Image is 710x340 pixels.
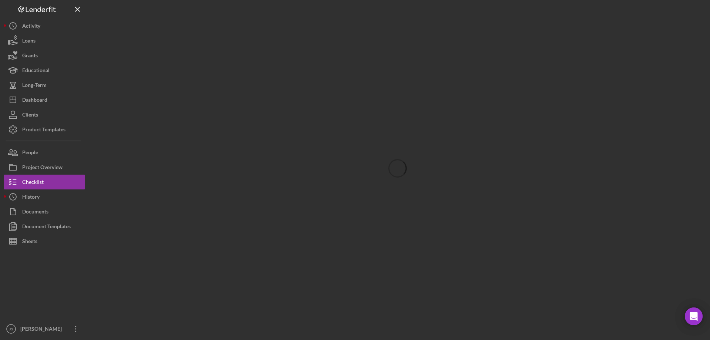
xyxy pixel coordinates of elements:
div: Grants [22,48,38,65]
div: Documents [22,204,48,221]
button: Sheets [4,234,85,249]
div: Checklist [22,175,44,191]
div: Clients [22,107,38,124]
button: Loans [4,33,85,48]
div: [PERSON_NAME] [18,322,67,338]
div: Project Overview [22,160,62,176]
div: People [22,145,38,162]
div: Dashboard [22,92,47,109]
div: Sheets [22,234,37,250]
button: JS[PERSON_NAME] [4,322,85,336]
button: Checklist [4,175,85,189]
div: Activity [22,18,40,35]
text: JS [9,327,13,331]
div: Product Templates [22,122,65,139]
button: History [4,189,85,204]
div: Educational [22,63,50,80]
button: People [4,145,85,160]
div: Document Templates [22,219,71,236]
button: Clients [4,107,85,122]
button: Long-Term [4,78,85,92]
div: History [22,189,40,206]
button: Grants [4,48,85,63]
button: Product Templates [4,122,85,137]
button: Activity [4,18,85,33]
button: Dashboard [4,92,85,107]
div: Long-Term [22,78,47,94]
div: Open Intercom Messenger [685,307,703,325]
div: Loans [22,33,35,50]
button: Project Overview [4,160,85,175]
button: Documents [4,204,85,219]
button: Educational [4,63,85,78]
button: Document Templates [4,219,85,234]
